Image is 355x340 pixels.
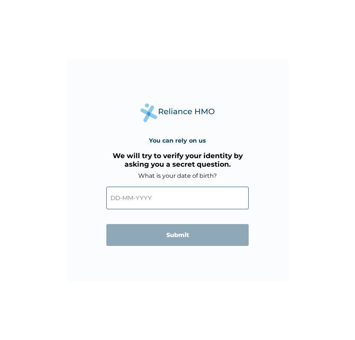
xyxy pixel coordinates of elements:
input: Submit [106,224,249,246]
h3: We will try to verify your identity by asking you a secret question. [106,151,249,169]
h4: You can rely on us [149,137,206,144]
input: DD-MM-YYYY [106,187,249,209]
img: Reliance Health's Logo [140,103,215,122]
label: What is your date of birth? [138,172,217,179]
